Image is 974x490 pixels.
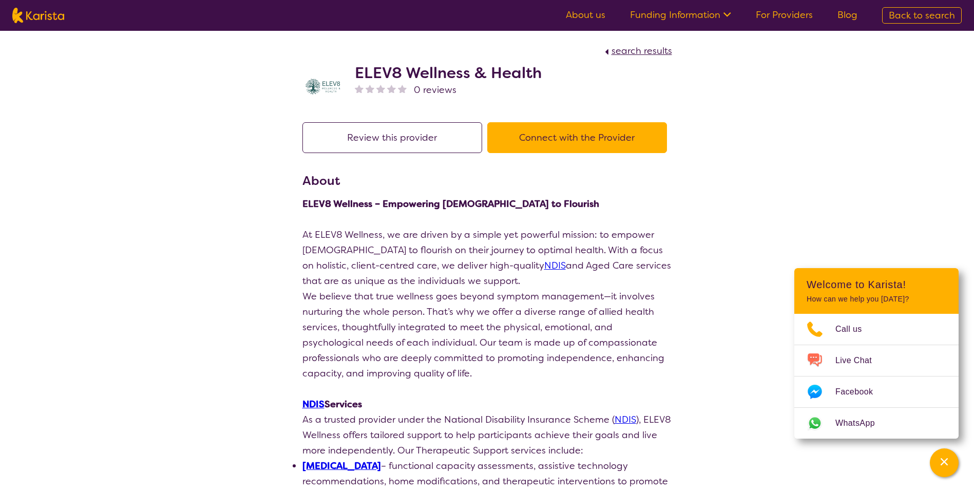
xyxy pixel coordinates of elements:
[835,353,884,368] span: Live Chat
[794,314,959,439] ul: Choose channel
[302,131,487,144] a: Review this provider
[794,408,959,439] a: Web link opens in a new tab.
[487,122,667,153] button: Connect with the Provider
[398,84,407,93] img: nonereviewstar
[355,64,542,82] h2: ELEV8 Wellness & Health
[302,172,672,190] h3: About
[302,398,324,410] a: NDIS
[807,295,946,304] p: How can we help you [DATE]?
[366,84,374,93] img: nonereviewstar
[615,413,636,426] a: NDIS
[302,460,381,472] a: [MEDICAL_DATA]
[566,9,605,21] a: About us
[376,84,385,93] img: nonereviewstar
[302,398,362,410] strong: Services
[794,268,959,439] div: Channel Menu
[302,412,672,458] p: As a trusted provider under the National Disability Insurance Scheme ( ), ELEV8 Wellness offers t...
[630,9,731,21] a: Funding Information
[835,416,887,431] span: WhatsApp
[756,9,813,21] a: For Providers
[302,198,599,210] strong: ELEV8 Wellness – Empowering [DEMOGRAPHIC_DATA] to Flourish
[837,9,857,21] a: Blog
[487,131,672,144] a: Connect with the Provider
[835,322,874,337] span: Call us
[12,8,64,23] img: Karista logo
[302,227,672,289] p: At ELEV8 Wellness, we are driven by a simple yet powerful mission: to empower [DEMOGRAPHIC_DATA] ...
[302,122,482,153] button: Review this provider
[355,84,364,93] img: nonereviewstar
[882,7,962,24] a: Back to search
[302,66,343,107] img: yihuczgmrom8nsaxakka.jpg
[602,45,672,57] a: search results
[387,84,396,93] img: nonereviewstar
[835,384,885,400] span: Facebook
[414,82,456,98] span: 0 reviews
[807,278,946,291] h2: Welcome to Karista!
[612,45,672,57] span: search results
[544,259,566,272] a: NDIS
[889,9,955,22] span: Back to search
[302,289,672,381] p: We believe that true wellness goes beyond symptom management—it involves nurturing the whole pers...
[930,448,959,477] button: Channel Menu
